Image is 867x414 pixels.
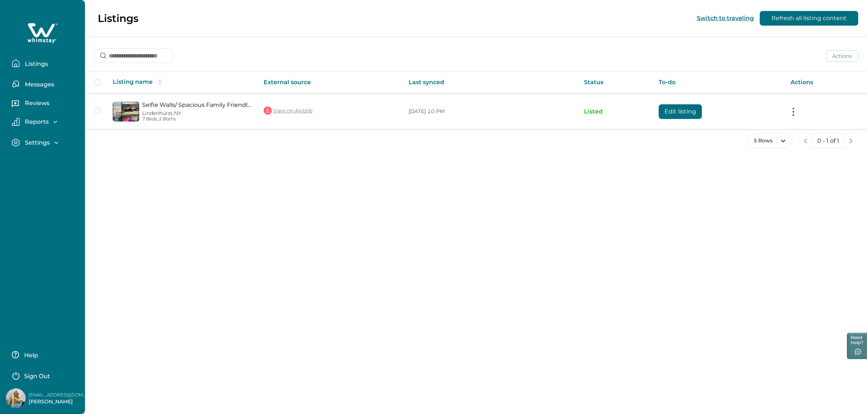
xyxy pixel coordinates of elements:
p: Messages [23,81,54,88]
button: Help [12,347,77,362]
p: Help [22,352,38,359]
button: sorting [153,79,167,86]
p: Lindenhurst, NY [142,110,252,116]
button: Actions [826,50,858,62]
p: Listings [98,12,138,25]
th: External source [258,71,403,94]
button: Settings [12,138,79,147]
p: Listings [23,60,48,68]
p: 0 - 1 of 1 [817,137,839,145]
p: 7 Beds, 2 Baths [142,116,252,122]
th: Last synced [403,71,578,94]
button: Switch to traveling [697,15,754,22]
p: Settings [23,139,50,146]
p: Reports [23,118,49,126]
p: [PERSON_NAME] [29,398,87,406]
th: Status [578,71,653,94]
a: View on Airbnb [264,106,312,115]
button: Listings [12,56,79,71]
img: propertyImage_Selfie Walls/ Spacious Family Friendly/ Near Beach [113,102,139,122]
button: next page [844,134,858,148]
button: Reviews [12,97,79,112]
button: Reports [12,118,79,126]
th: Actions [785,71,867,94]
button: Refresh all listing content [760,11,858,26]
p: Reviews [23,100,49,107]
p: [EMAIL_ADDRESS][DOMAIN_NAME] [29,391,87,399]
button: 5 Rows [747,134,792,148]
th: To-do [653,71,785,94]
img: Whimstay Host [6,388,26,408]
a: Selfie Walls/ Spacious Family Friendly/ Near Beach [142,101,252,108]
button: 0 - 1 of 1 [812,134,844,148]
p: [DATE] 10 PM [409,108,573,115]
button: previous page [798,134,813,148]
button: Messages [12,77,79,91]
p: Sign Out [24,373,50,380]
th: Listing name [107,71,258,94]
p: Listed [584,108,647,115]
button: Sign Out [12,368,77,383]
button: Edit listing [659,104,702,119]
